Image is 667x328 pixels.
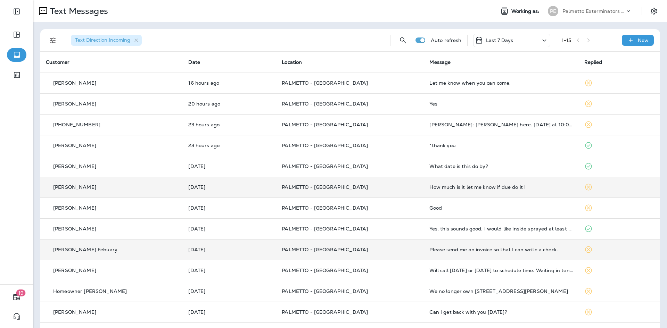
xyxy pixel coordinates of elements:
p: Palmetto Exterminators LLC [562,8,625,14]
p: Last 7 Days [486,37,513,43]
div: Jason: Jeff DiPasquale here. Friday at 10:00 works for Hunter’s inspection. [429,122,573,127]
span: PALMETTO - [GEOGRAPHIC_DATA] [282,205,368,211]
span: Location [282,59,302,65]
p: [PERSON_NAME] [53,101,96,107]
p: [PERSON_NAME] [53,205,96,211]
p: [PERSON_NAME] [53,309,96,315]
div: Will call today or tomorrow to schedule time. Waiting in tenant availability [429,268,573,273]
div: *thank you [429,143,573,148]
p: Oct 13, 2025 09:18 AM [188,226,271,232]
span: PALMETTO - [GEOGRAPHIC_DATA] [282,163,368,169]
p: [PERSON_NAME] [53,80,96,86]
button: Settings [648,5,660,17]
span: [PHONE_NUMBER] [53,121,100,128]
div: Can I get back with you Friday? [429,309,573,315]
p: [PERSON_NAME] [53,268,96,273]
p: Oct 13, 2025 08:26 AM [188,309,271,315]
p: Oct 14, 2025 09:21 AM [188,143,271,148]
p: Oct 13, 2025 08:41 AM [188,268,271,273]
span: PALMETTO - [GEOGRAPHIC_DATA] [282,184,368,190]
div: 1 - 15 [562,37,571,43]
span: PALMETTO - [GEOGRAPHIC_DATA] [282,101,368,107]
div: How much is it let me know if due do it ! [429,184,573,190]
span: Working as: [511,8,541,14]
div: What date is this do by? [429,163,573,169]
button: 19 [7,290,26,304]
p: Auto refresh [431,37,462,43]
p: Oct 14, 2025 12:43 PM [188,101,271,107]
p: Oct 14, 2025 04:05 PM [188,80,271,86]
p: New [638,37,649,43]
span: PALMETTO - [GEOGRAPHIC_DATA] [282,246,368,253]
div: Please send me an invoice so that I can write a check. [429,247,573,252]
p: [PERSON_NAME] [53,163,96,169]
div: Good [429,205,573,211]
div: We no longer own 734 gatewood Dr in roebuck [429,288,573,294]
p: [PERSON_NAME] Febuary [53,247,117,252]
p: Oct 14, 2025 09:26 AM [188,122,271,127]
button: Filters [46,33,60,47]
div: PE [548,6,558,16]
span: Customer [46,59,69,65]
p: Oct 14, 2025 07:38 AM [188,163,271,169]
span: 19 [16,289,26,296]
p: Oct 13, 2025 08:43 AM [188,247,271,252]
span: Date [188,59,200,65]
p: [PERSON_NAME] [53,143,96,148]
span: Message [429,59,451,65]
p: Oct 13, 2025 01:01 PM [188,205,271,211]
div: Yes [429,101,573,107]
p: Oct 13, 2025 08:30 AM [188,288,271,294]
span: PALMETTO - [GEOGRAPHIC_DATA] [282,226,368,232]
span: PALMETTO - [GEOGRAPHIC_DATA] [282,288,368,294]
p: Text Messages [47,6,108,16]
p: [PERSON_NAME] [53,184,96,190]
span: PALMETTO - [GEOGRAPHIC_DATA] [282,309,368,315]
p: Oct 13, 2025 06:04 PM [188,184,271,190]
div: Yes, this sounds good. I would like inside sprayed at least twice a year. [429,226,573,232]
button: Search Messages [396,33,410,47]
span: Text Direction : Incoming [75,37,130,43]
button: Expand Sidebar [7,5,26,18]
p: Homeowner [PERSON_NAME] [53,288,127,294]
span: PALMETTO - [GEOGRAPHIC_DATA] [282,80,368,86]
span: PALMETTO - [GEOGRAPHIC_DATA] [282,142,368,149]
div: Text Direction:Incoming [71,35,142,46]
span: PALMETTO - [GEOGRAPHIC_DATA] [282,121,368,128]
div: Let me know when you can come. [429,80,573,86]
p: [PERSON_NAME] [53,226,96,232]
span: Replied [584,59,602,65]
span: PALMETTO - [GEOGRAPHIC_DATA] [282,267,368,274]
